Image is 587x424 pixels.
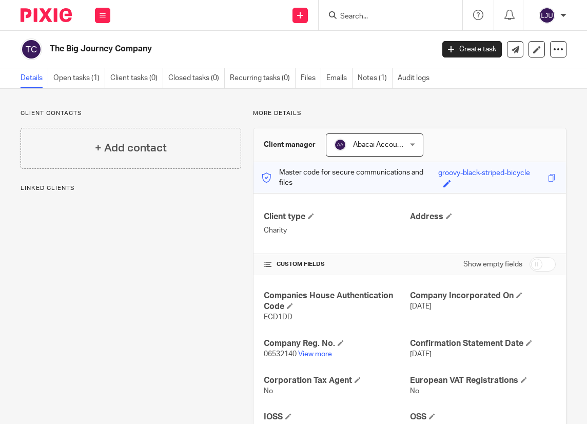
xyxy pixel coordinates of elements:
h4: + Add contact [95,140,167,156]
span: 06532140 [264,351,297,358]
a: View more [298,351,332,358]
a: Closed tasks (0) [168,68,225,88]
p: Master code for secure communications and files [261,167,438,188]
a: Details [21,68,48,88]
span: [DATE] [410,351,432,358]
a: Open tasks (1) [53,68,105,88]
a: Recurring tasks (0) [230,68,296,88]
h4: OSS [410,412,556,422]
a: Files [301,68,321,88]
span: [DATE] [410,303,432,310]
a: Audit logs [398,68,435,88]
h2: The Big Journey Company [50,44,351,54]
h4: CUSTOM FIELDS [264,260,409,268]
p: Linked clients [21,184,241,192]
span: No [410,388,419,395]
h4: Address [410,211,556,222]
img: svg%3E [539,7,555,24]
img: svg%3E [334,139,346,151]
a: Notes (1) [358,68,393,88]
div: groovy-black-striped-bicycle [438,168,530,180]
label: Show empty fields [463,259,522,269]
h4: IOSS [264,412,409,422]
h4: Corporation Tax Agent [264,375,409,386]
h4: Confirmation Statement Date [410,338,556,349]
h4: European VAT Registrations [410,375,556,386]
a: Create task [442,41,502,57]
a: Client tasks (0) [110,68,163,88]
h4: Company Incorporated On [410,291,556,301]
h3: Client manager [264,140,316,150]
span: No [264,388,273,395]
h4: Client type [264,211,409,222]
span: ECD1DD [264,314,292,321]
span: Abacai Accounting [353,141,414,148]
input: Search [339,12,432,22]
img: Pixie [21,8,72,22]
h4: Company Reg. No. [264,338,409,349]
a: Emails [326,68,353,88]
img: svg%3E [21,38,42,60]
p: Charity [264,225,409,236]
p: Client contacts [21,109,241,118]
h4: Companies House Authentication Code [264,291,409,313]
p: More details [253,109,566,118]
